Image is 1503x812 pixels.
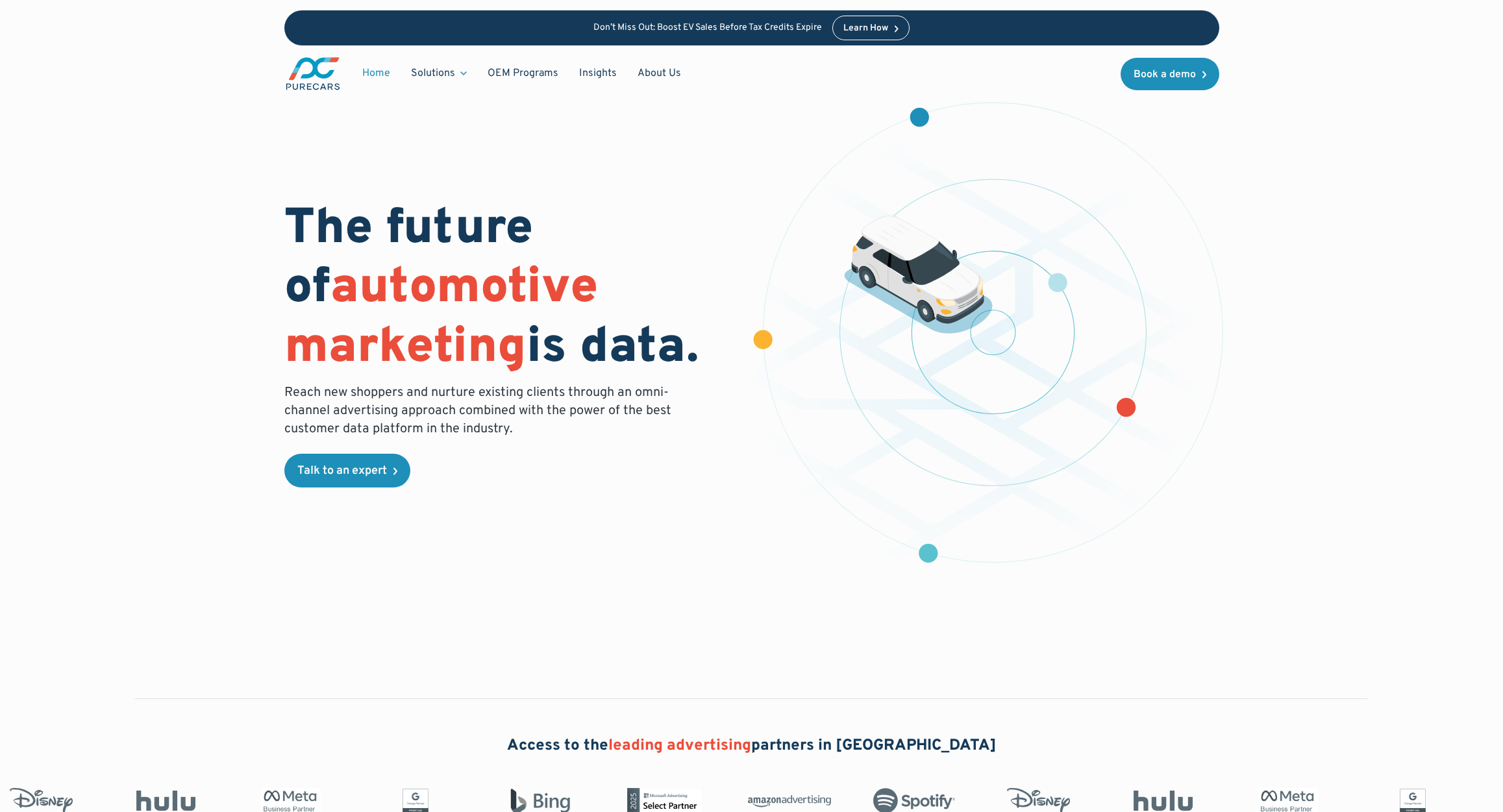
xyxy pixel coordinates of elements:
a: About Us [627,61,691,86]
a: Insights [569,61,627,86]
img: Hulu [6,791,89,811]
h2: Access to the partners in [GEOGRAPHIC_DATA] [507,735,997,757]
a: OEM Programs [477,61,569,86]
div: Solutions [411,66,455,80]
img: illustration of a vehicle [844,215,993,334]
h1: The future of is data. [284,201,736,378]
a: Home [352,61,401,86]
div: Solutions [401,61,477,86]
a: Talk to an expert [284,454,410,487]
div: Book a demo [1134,69,1196,80]
span: automotive marketing [284,258,598,379]
p: Don’t Miss Out: Boost EV Sales Before Tax Credits Expire [593,23,822,34]
img: purecars logo [284,56,342,92]
div: Learn How [843,24,888,33]
img: Hulu [1003,791,1086,811]
a: Learn How [832,16,910,40]
span: leading advertising [608,736,751,756]
img: Amazon Advertising [629,791,712,811]
div: Talk to an expert [297,465,387,477]
a: Book a demo [1121,58,1219,90]
p: Reach new shoppers and nurture existing clients through an omni-channel advertising approach comb... [284,384,679,438]
a: main [284,56,342,92]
